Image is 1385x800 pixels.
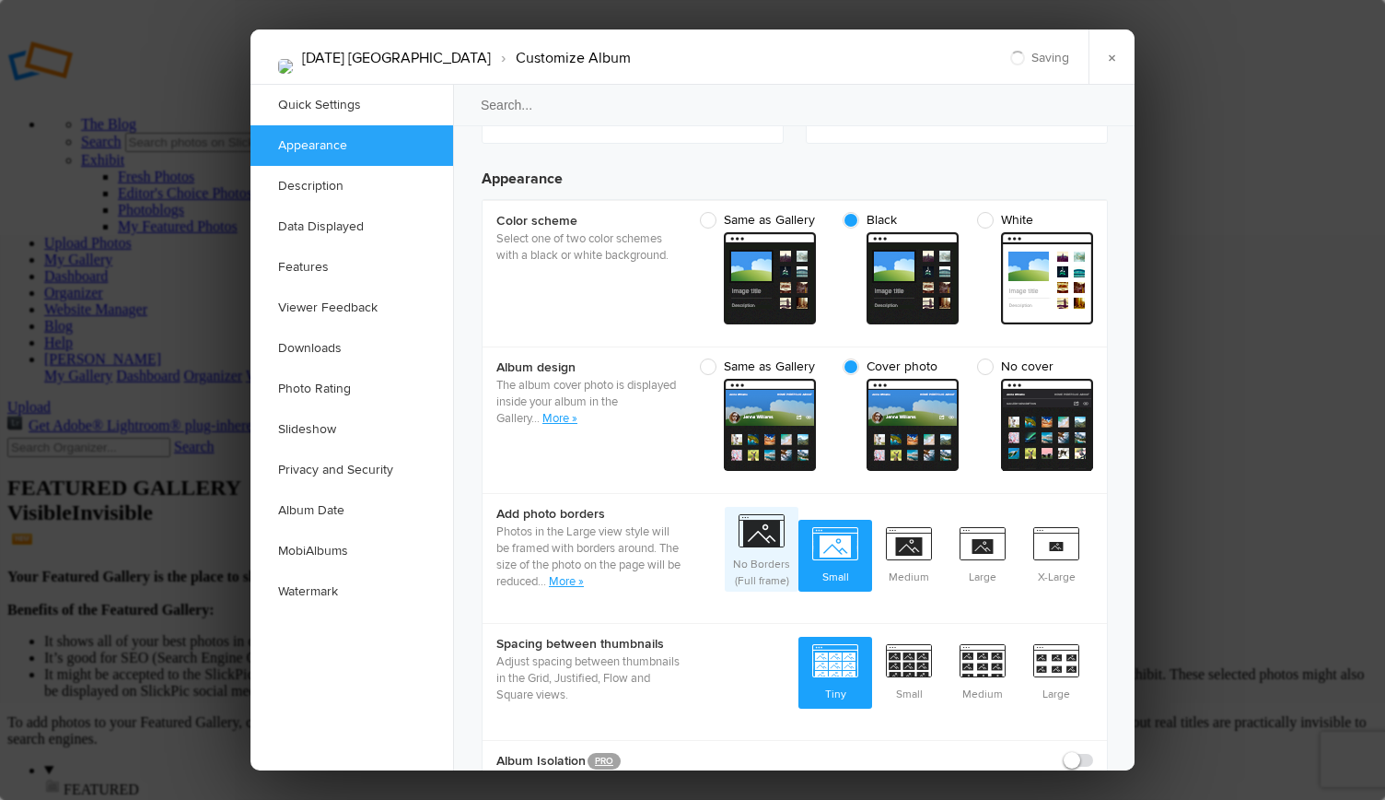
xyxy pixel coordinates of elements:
[491,42,631,74] li: Customize Album
[482,153,1108,190] h3: Appearance
[250,409,453,450] a: Slideshow
[798,637,872,705] span: Tiny
[872,637,946,705] span: Small
[700,212,815,229] span: Same as Gallery
[250,369,453,409] a: Photo Rating
[588,753,621,770] a: PRO
[724,379,816,471] span: cover Custom - dark
[496,377,681,427] p: The album cover photo is displayed inside your album in the Gallery.
[843,359,949,375] span: Cover photo
[250,571,453,612] a: Watermark
[496,230,681,264] p: Select one of two color schemes with a black or white background.
[1019,520,1093,588] span: X-Large
[534,411,542,426] span: ..
[538,574,549,589] span: ...
[977,212,1084,229] span: White
[1001,379,1093,471] span: cover Custom - dark
[872,520,946,588] span: Medium
[1088,29,1135,85] a: ×
[250,166,453,206] a: Description
[549,574,584,589] a: More »
[843,212,949,229] span: Black
[278,59,293,74] img: IMG_9949.jpg
[250,531,453,571] a: MobiAlbums
[798,520,872,588] span: Small
[1019,637,1093,705] span: Large
[867,379,959,471] span: cover Custom - dark
[700,359,815,375] span: Same as Gallery
[496,524,681,590] p: Photos in the Large view style will be framed with borders around. The size of the photo on the p...
[452,84,1137,126] input: Search...
[250,206,453,247] a: Data Displayed
[496,635,681,653] b: Spacing between thumbnails
[250,450,453,490] a: Privacy and Security
[496,212,681,230] b: Color scheme
[946,637,1019,705] span: Medium
[250,490,453,531] a: Album Date
[977,359,1084,375] span: No cover
[496,359,681,377] b: Album design
[302,42,491,74] li: [DATE] [GEOGRAPHIC_DATA]
[250,328,453,369] a: Downloads
[725,507,798,592] span: No Borders (Full frame)
[250,125,453,166] a: Appearance
[542,411,577,426] a: More »
[496,505,681,524] b: Add photo borders
[250,85,453,125] a: Quick Settings
[946,520,1019,588] span: Large
[250,247,453,288] a: Features
[250,288,453,328] a: Viewer Feedback
[496,752,973,771] b: Album Isolation
[496,653,681,703] p: Adjust spacing between thumbnails in the Grid, Justified, Flow and Square views.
